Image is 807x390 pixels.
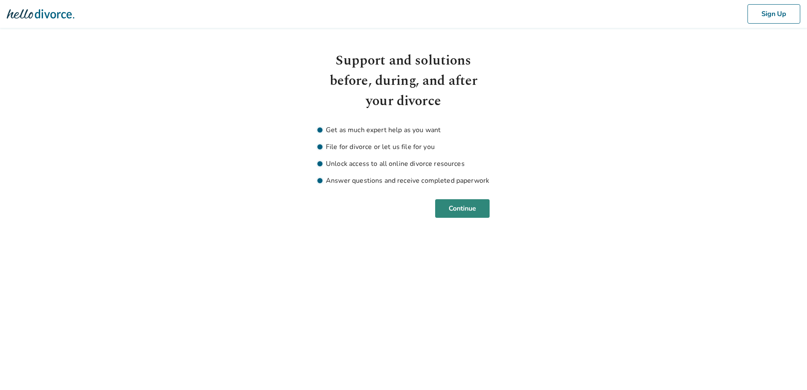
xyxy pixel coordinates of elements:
[317,142,490,152] li: File for divorce or let us file for you
[317,51,490,111] h1: Support and solutions before, during, and after your divorce
[7,5,74,22] img: Hello Divorce Logo
[317,176,490,186] li: Answer questions and receive completed paperwork
[435,199,490,218] button: Continue
[747,4,800,24] button: Sign Up
[317,125,490,135] li: Get as much expert help as you want
[317,159,490,169] li: Unlock access to all online divorce resources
